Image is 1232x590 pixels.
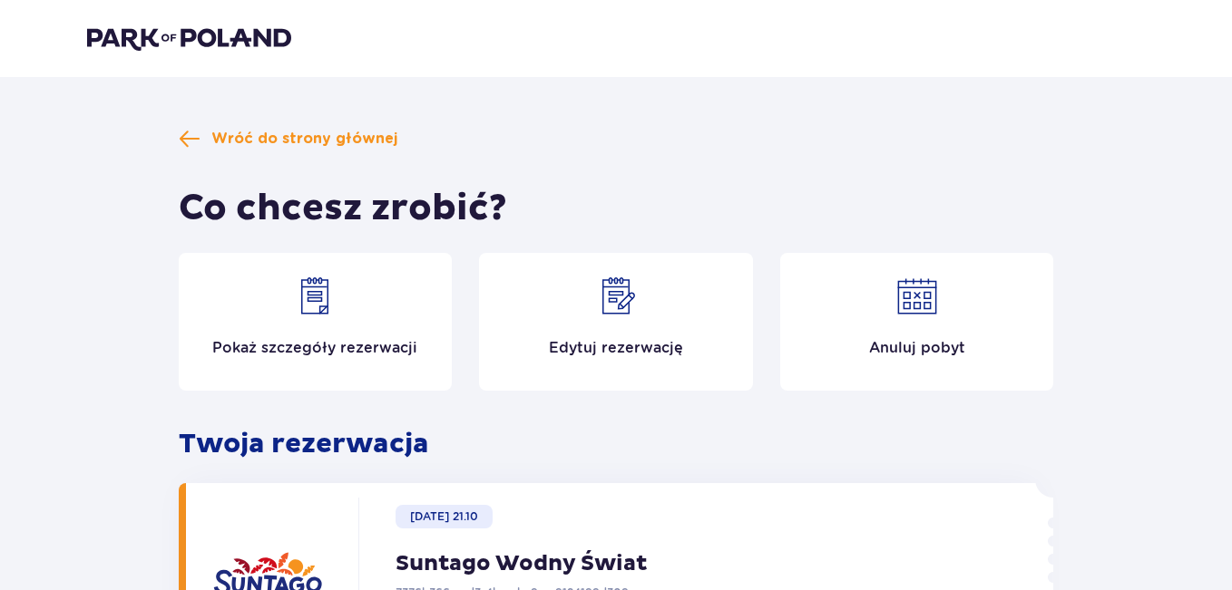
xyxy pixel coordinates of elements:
img: Edit reservation icon [594,275,638,318]
img: Park of Poland logo [87,25,291,51]
p: [DATE] 21.10 [410,508,478,525]
a: Wróć do strony głównej [179,128,397,150]
img: Cancel reservation icon [895,275,939,318]
p: Twoja rezerwacja [179,427,1054,461]
p: Suntago Wodny Świat [396,550,647,577]
p: Pokaż szczegóły rezerwacji [212,338,417,358]
h1: Co chcesz zrobić? [179,186,507,231]
p: Edytuj rezerwację [549,338,683,358]
span: Wróć do strony głównej [211,129,397,149]
img: Show details icon [293,275,337,318]
p: Anuluj pobyt [869,338,965,358]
